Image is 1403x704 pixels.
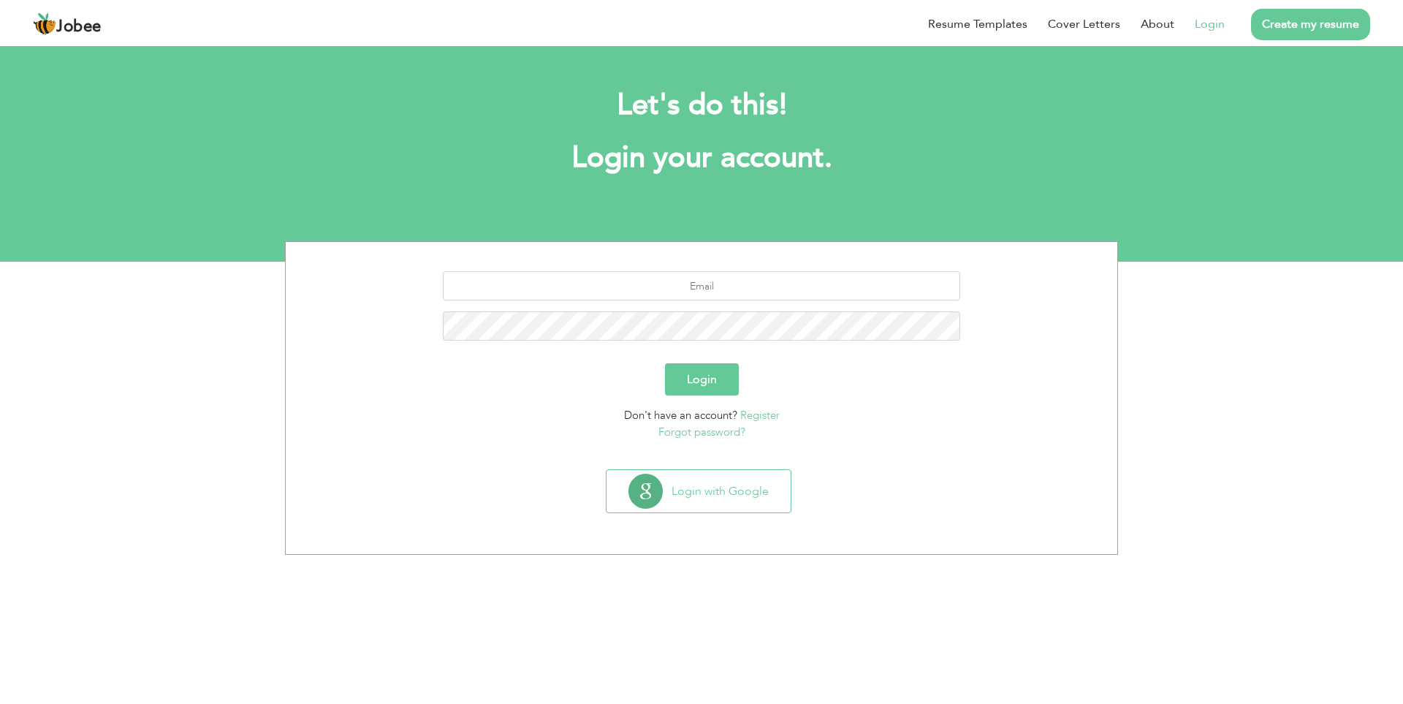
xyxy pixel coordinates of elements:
h2: Let's do this! [307,86,1096,124]
a: Jobee [33,12,102,36]
a: Cover Letters [1048,15,1120,33]
a: Login [1195,15,1225,33]
a: Resume Templates [928,15,1027,33]
button: Login with Google [607,470,791,512]
a: Create my resume [1251,9,1370,40]
img: jobee.io [33,12,56,36]
h1: Login your account. [307,139,1096,177]
input: Email [443,271,961,300]
a: Forgot password? [658,425,745,439]
a: About [1141,15,1174,33]
span: Jobee [56,19,102,35]
button: Login [665,363,739,395]
span: Don't have an account? [624,408,737,423]
a: Register [740,408,780,423]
